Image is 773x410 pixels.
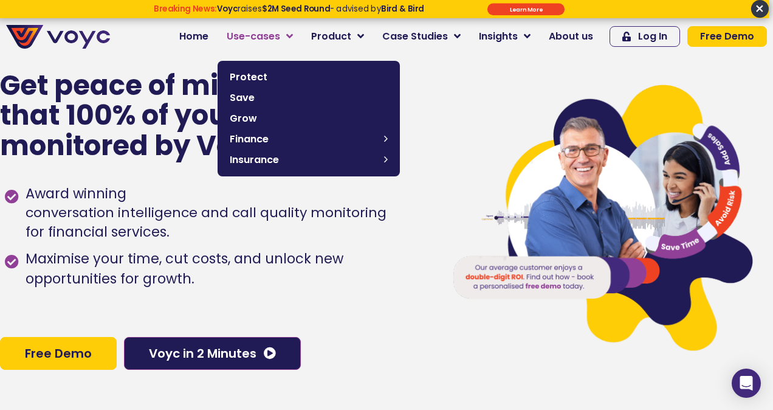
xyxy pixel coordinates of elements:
span: Log In [638,32,667,41]
a: Use-cases [218,24,302,49]
span: Finance [230,132,378,147]
span: Home [179,29,208,44]
a: Case Studies [373,24,470,49]
a: Grow [224,108,394,129]
strong: Bird & Bird [381,3,424,15]
a: Free Demo [687,26,767,47]
span: raises - advised by [216,3,424,15]
a: Home [170,24,218,49]
strong: Voyc [216,3,237,15]
div: Submit [487,3,565,15]
a: Product [302,24,373,49]
span: Product [311,29,351,44]
span: Free Demo [700,32,754,41]
span: Save [230,91,388,105]
span: Voyc in 2 Minutes [149,347,256,360]
a: Protect [224,67,394,88]
a: About us [540,24,602,49]
a: Voyc in 2 Minutes [124,337,301,370]
span: Award winning for financial services. [22,184,386,242]
span: Maximise your time, cut costs, and unlock new opportunities for growth. [22,249,428,290]
span: Grow [230,111,388,126]
strong: Breaking News: [154,3,216,15]
h1: conversation intelligence and call quality monitoring [26,204,386,222]
strong: $2M Seed Round [261,3,329,15]
span: Free Demo [25,347,92,360]
img: voyc-full-logo [6,25,110,49]
span: Case Studies [382,29,448,44]
span: Phone [157,49,187,63]
span: Job title [157,99,198,113]
div: Open Intercom Messenger [732,369,761,398]
a: Save [224,88,394,108]
span: Use-cases [227,29,280,44]
a: Insights [470,24,540,49]
span: Insurance [230,153,378,167]
span: About us [549,29,593,44]
div: Breaking News: Voyc raises $2M Seed Round - advised by Bird & Bird [113,4,464,23]
a: Log In [610,26,680,47]
span: Insights [479,29,518,44]
a: Finance [224,129,394,150]
span: Protect [230,70,388,85]
a: Insurance [224,150,394,170]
